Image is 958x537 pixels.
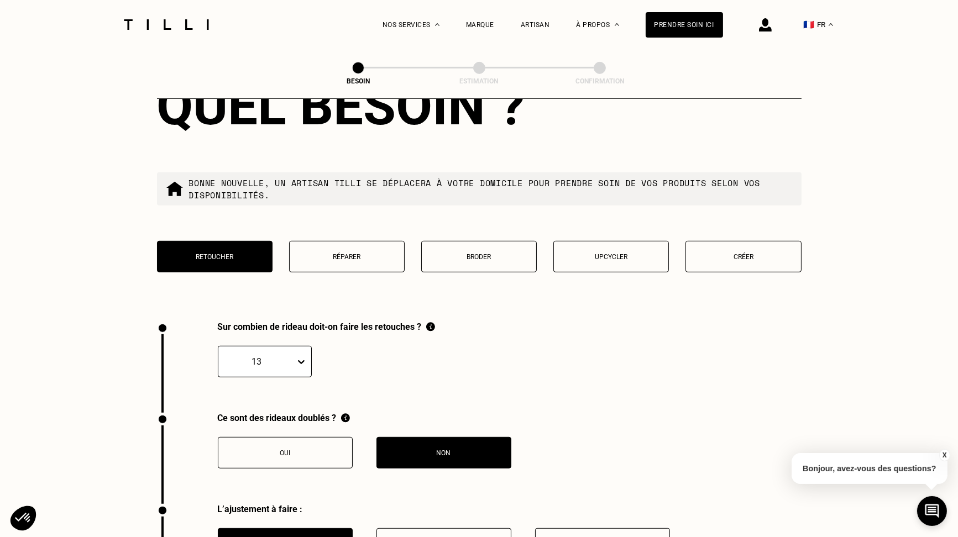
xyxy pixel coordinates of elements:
[295,253,399,261] p: Réparer
[646,12,723,38] a: Prendre soin ici
[466,21,494,29] a: Marque
[166,180,184,198] img: commande à domicile
[692,253,795,261] p: Créer
[939,449,950,461] button: X
[792,453,947,484] p: Bonjour, avez-vous des questions?
[218,504,802,514] div: L’ajustement à faire :
[426,322,435,332] img: Comment compter le nombre de rideaux ?
[427,253,531,261] p: Broder
[376,437,511,468] button: Non
[545,77,655,85] div: Confirmation
[383,449,505,457] div: Non
[759,18,772,31] img: icône connexion
[829,23,833,26] img: menu déroulant
[804,19,815,30] span: 🇫🇷
[685,241,801,272] button: Créer
[120,19,213,30] img: Logo du service de couturière Tilli
[521,21,550,29] a: Artisan
[157,241,273,272] button: Retoucher
[553,241,669,272] button: Upcycler
[218,413,511,423] div: Ce sont des rideaux doublés ?
[424,77,535,85] div: Estimation
[421,241,537,272] button: Broder
[224,449,347,457] div: Oui
[157,75,802,137] div: Quel besoin ?
[289,241,405,272] button: Réparer
[341,413,350,423] img: Qu'est ce qu'une doublure ?
[218,437,353,468] button: Oui
[615,23,619,26] img: Menu déroulant à propos
[435,23,439,26] img: Menu déroulant
[559,253,663,261] p: Upcycler
[189,177,793,201] p: Bonne nouvelle, un artisan tilli se déplacera à votre domicile pour prendre soin de vos produits ...
[163,253,266,261] p: Retoucher
[303,77,413,85] div: Besoin
[218,322,435,332] div: Sur combien de rideau doit-on faire les retouches ?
